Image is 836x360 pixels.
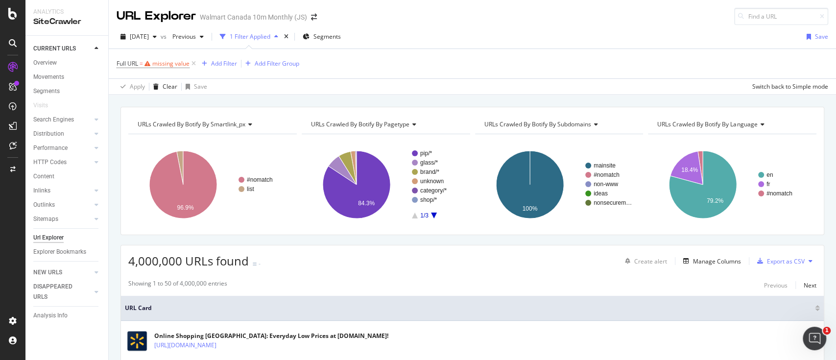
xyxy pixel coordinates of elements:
text: #nomatch [766,190,792,197]
div: Apply [130,82,145,91]
text: fr [766,181,770,188]
div: Analysis Info [33,311,68,321]
text: ideas [594,190,608,197]
span: 2025 Sep. 12th [130,32,149,41]
div: Analytics [33,8,100,16]
text: 96.9% [177,204,194,211]
div: Visits [33,100,48,111]
button: Previous [168,29,208,45]
span: URL Card [125,304,812,312]
button: Add Filter [198,58,237,70]
div: missing value [152,59,190,68]
button: [DATE] [117,29,161,45]
a: Visits [33,100,58,111]
div: Inlinks [33,186,50,196]
text: unknown [420,178,444,185]
div: URL Explorer [117,8,196,24]
span: URLs Crawled By Botify By smartlink_px [138,120,245,128]
div: Segments [33,86,60,96]
a: Distribution [33,129,92,139]
div: Clear [163,82,177,91]
a: HTTP Codes [33,157,92,168]
a: Url Explorer [33,233,101,243]
div: SiteCrawler [33,16,100,27]
div: Distribution [33,129,64,139]
span: vs [161,32,168,41]
text: shop/* [420,196,437,203]
button: Segments [299,29,345,45]
span: = [140,59,143,68]
img: Equal [253,263,257,265]
button: Next [804,279,816,291]
span: 4,000,000 URLs found [128,253,249,269]
svg: A chart. [128,142,294,227]
svg: A chart. [475,142,641,227]
text: #nomatch [247,176,273,183]
div: Showing 1 to 50 of 4,000,000 entries [128,279,227,291]
div: DISAPPEARED URLS [33,282,83,302]
a: NEW URLS [33,267,92,278]
div: - [259,260,261,268]
span: Previous [168,32,196,41]
text: pip/* [420,150,432,157]
div: Add Filter [211,59,237,68]
div: Previous [764,281,788,289]
button: Switch back to Simple mode [748,79,828,95]
div: Outlinks [33,200,55,210]
text: 79.2% [707,197,723,204]
span: URLs Crawled By Botify By pagetype [311,120,409,128]
h4: URLs Crawled By Botify By pagetype [309,117,461,132]
div: Switch back to Simple mode [752,82,828,91]
a: Analysis Info [33,311,101,321]
text: category/* [420,187,447,194]
button: Clear [149,79,177,95]
button: Create alert [621,253,667,269]
a: Segments [33,86,101,96]
div: times [282,32,290,42]
a: Content [33,171,101,182]
a: Search Engines [33,115,92,125]
div: Export as CSV [767,257,805,265]
div: Manage Columns [693,257,741,265]
span: Segments [313,32,341,41]
a: [URL][DOMAIN_NAME] [154,340,216,350]
button: Export as CSV [753,253,805,269]
div: Walmart Canada 10m Monthly (JS) [200,12,307,22]
a: Explorer Bookmarks [33,247,101,257]
svg: A chart. [648,142,814,227]
div: CURRENT URLS [33,44,76,54]
span: Full URL [117,59,138,68]
text: 18.4% [681,167,698,173]
text: non-www [594,181,618,188]
a: CURRENT URLS [33,44,92,54]
div: Movements [33,72,64,82]
div: arrow-right-arrow-left [311,14,317,21]
div: Search Engines [33,115,74,125]
div: NEW URLS [33,267,62,278]
button: Save [182,79,207,95]
div: Next [804,281,816,289]
div: Url Explorer [33,233,64,243]
div: A chart. [302,142,468,227]
a: Sitemaps [33,214,92,224]
button: Add Filter Group [241,58,299,70]
a: Inlinks [33,186,92,196]
text: list [247,186,254,192]
button: Manage Columns [679,255,741,267]
a: DISAPPEARED URLS [33,282,92,302]
span: URLs Crawled By Botify By language [657,120,757,128]
text: nonsecurem… [594,199,632,206]
text: 1/3 [420,212,429,219]
text: brand/* [420,168,439,175]
div: Create alert [634,257,667,265]
img: main image [125,329,149,353]
div: Content [33,171,54,182]
text: en [766,171,773,178]
iframe: Intercom live chat [803,327,826,350]
button: Apply [117,79,145,95]
h4: URLs Crawled By Botify By subdomains [482,117,635,132]
a: Movements [33,72,101,82]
